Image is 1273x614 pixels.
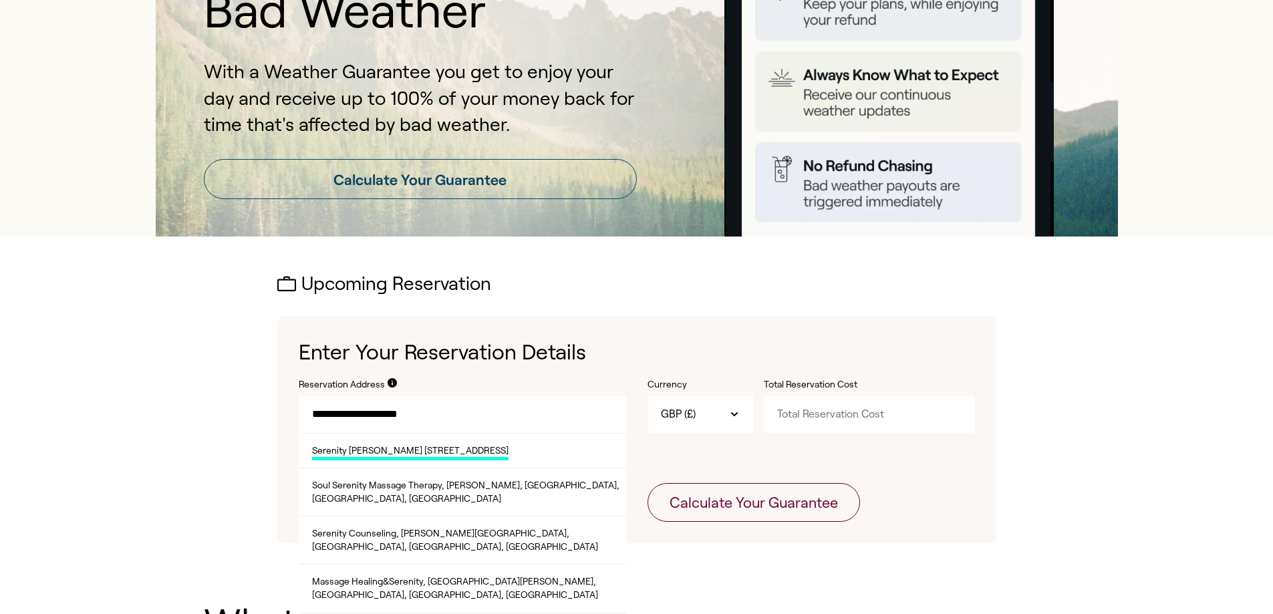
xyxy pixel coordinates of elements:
[764,378,897,392] label: Total Reservation Cost
[764,396,975,432] input: Total Reservation Cost
[648,378,753,392] label: Currency
[312,479,626,508] span: Soul Serenity Massage Therapy, [PERSON_NAME], [GEOGRAPHIC_DATA], [GEOGRAPHIC_DATA], [GEOGRAPHIC_D...
[312,527,626,557] span: Serenity Counseling, [PERSON_NAME][GEOGRAPHIC_DATA], [GEOGRAPHIC_DATA], [GEOGRAPHIC_DATA], [GEOGR...
[204,159,637,199] a: Calculate Your Guarantee
[312,575,626,605] span: Massage Healing&Serenity, [GEOGRAPHIC_DATA][PERSON_NAME], [GEOGRAPHIC_DATA], [GEOGRAPHIC_DATA], [...
[312,444,509,461] span: Serenity [PERSON_NAME] [STREET_ADDRESS]
[299,337,975,367] h1: Enter Your Reservation Details
[277,274,996,295] h2: Upcoming Reservation
[648,483,860,522] button: Calculate Your Guarantee
[299,378,385,392] label: Reservation Address
[661,407,696,422] span: GBP (£)
[204,59,637,138] p: With a Weather Guarantee you get to enjoy your day and receive up to 100% of your money back for ...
